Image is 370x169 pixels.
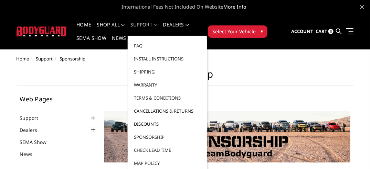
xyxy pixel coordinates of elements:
a: Check Lead Time [130,144,204,157]
button: Select Your Vehicle [208,25,267,38]
a: Support [20,114,47,122]
a: Support [36,56,53,62]
a: Home [76,22,91,36]
strong: Double check spelling [124,118,164,122]
a: Support [130,22,158,36]
img: BODYGUARD BUMPERS [17,26,67,36]
iframe: Chat Widget [336,136,370,169]
a: Cancellations & Returns [130,104,204,117]
strong: State/Region [123,145,153,150]
a: Home [17,56,29,62]
a: Account [291,22,313,41]
a: Dealers [163,22,189,36]
span: Select Your Vehicle [212,28,256,35]
a: Cart 0 [316,22,334,41]
a: Warranty [130,78,204,91]
span: ▾ [261,27,263,35]
a: SEMA Show [76,36,106,49]
a: Discounts [130,117,204,131]
a: Shipping [130,65,204,78]
a: Install Instructions [130,52,204,65]
h5: Web Pages [20,96,97,102]
a: More Info [224,3,246,10]
a: Sponsorship [130,131,204,144]
img: sponsorship-banner-2022-2023.jpg [104,111,350,162]
a: shop all [97,22,125,36]
span: Cart [316,28,327,34]
a: Terms & Conditions [130,91,204,104]
strong: Last Name [123,48,148,53]
h1: Sponsorship [17,68,354,86]
a: SEMA Show [20,138,55,146]
strong: Email [123,110,136,116]
a: Dealers [20,126,46,134]
a: News [112,36,126,49]
span: Account [291,28,313,34]
span: 0 [328,29,334,34]
a: News [20,150,41,158]
span: Sponsorship [60,56,86,62]
a: FAQ [130,39,204,52]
